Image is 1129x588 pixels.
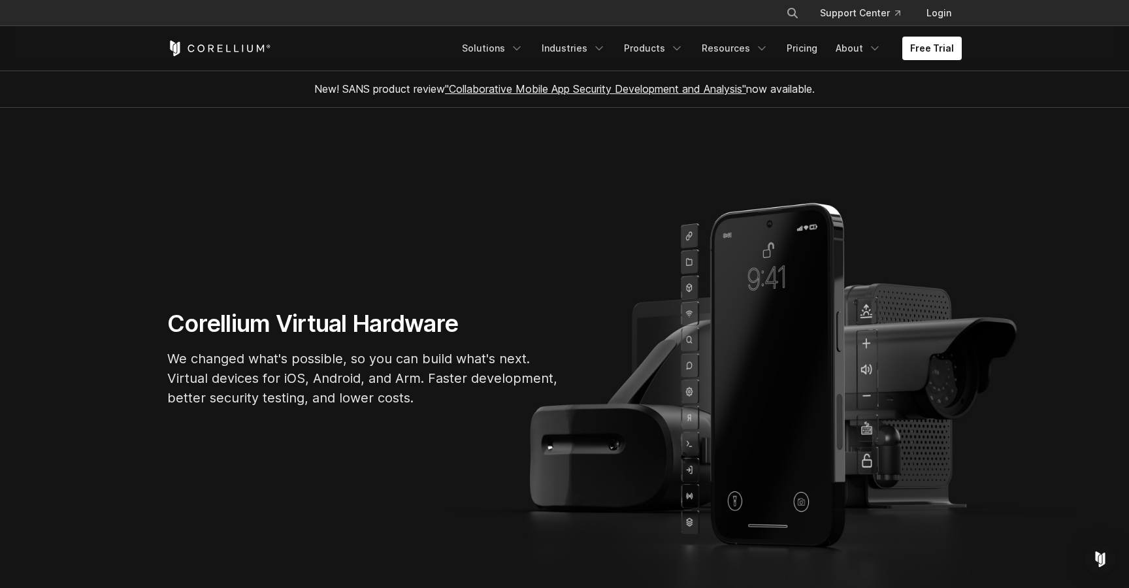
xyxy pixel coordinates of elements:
[454,37,962,60] div: Navigation Menu
[167,349,559,408] p: We changed what's possible, so you can build what's next. Virtual devices for iOS, Android, and A...
[902,37,962,60] a: Free Trial
[781,1,804,25] button: Search
[445,82,746,95] a: "Collaborative Mobile App Security Development and Analysis"
[770,1,962,25] div: Navigation Menu
[167,41,271,56] a: Corellium Home
[314,82,815,95] span: New! SANS product review now available.
[534,37,614,60] a: Industries
[828,37,889,60] a: About
[167,309,559,338] h1: Corellium Virtual Hardware
[779,37,825,60] a: Pricing
[454,37,531,60] a: Solutions
[616,37,691,60] a: Products
[694,37,776,60] a: Resources
[810,1,911,25] a: Support Center
[916,1,962,25] a: Login
[1085,544,1116,575] div: Open Intercom Messenger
